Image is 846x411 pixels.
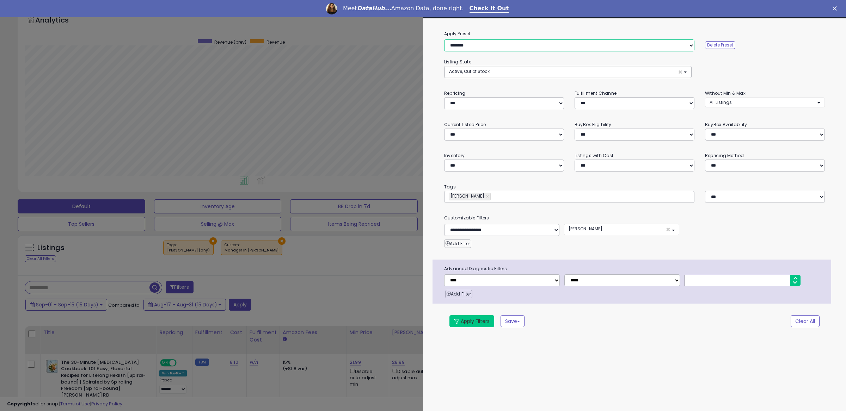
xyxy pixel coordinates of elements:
[575,90,618,96] small: Fulfillment Channel
[445,66,691,78] button: Active, Out of Stock ×
[357,5,391,12] i: DataHub...
[564,224,679,235] button: [PERSON_NAME] ×
[445,290,472,298] button: Add Filter
[444,239,471,248] button: Add Filter
[575,152,613,158] small: Listings with Cost
[444,122,486,127] small: Current Listed Price
[710,99,732,105] span: All Listings
[666,226,670,233] span: ×
[791,315,820,327] button: Clear All
[575,122,611,127] small: BuyBox Eligibility
[439,183,830,191] small: Tags
[705,122,747,127] small: BuyBox Availability
[326,3,337,14] img: Profile image for Georgie
[439,30,830,38] label: Apply Preset:
[449,68,490,74] span: Active, Out of Stock
[444,152,465,158] small: Inventory
[501,315,525,327] button: Save
[705,97,825,107] button: All Listings
[449,193,484,199] span: [PERSON_NAME]
[470,5,509,13] a: Check It Out
[444,59,471,65] small: Listing State
[678,68,682,76] span: ×
[705,41,735,49] button: Delete Preset
[705,152,744,158] small: Repricing Method
[486,193,490,200] a: ×
[569,226,602,232] span: [PERSON_NAME]
[343,5,464,12] div: Meet Amazon Data, done right.
[705,90,746,96] small: Without Min & Max
[444,90,465,96] small: Repricing
[449,315,494,327] button: Apply Filters
[439,265,831,273] span: Advanced Diagnostic Filters
[833,6,840,11] div: Close
[439,214,830,222] small: Customizable Filters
